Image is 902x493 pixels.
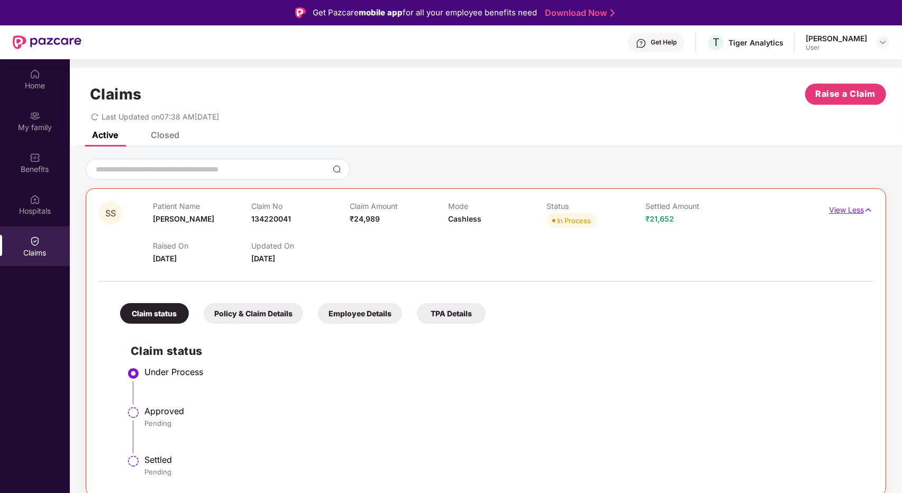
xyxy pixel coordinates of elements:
span: SS [105,209,116,218]
span: redo [91,112,98,121]
span: [DATE] [251,254,275,263]
p: Settled Amount [645,202,744,211]
img: svg+xml;base64,PHN2ZyBpZD0iSG9zcGl0YWxzIiB4bWxucz0iaHR0cDovL3d3dy53My5vcmcvMjAwMC9zdmciIHdpZHRoPS... [30,194,40,205]
span: ₹21,652 [645,214,674,223]
p: Claim No [251,202,350,211]
p: Patient Name [153,202,251,211]
img: svg+xml;base64,PHN2ZyBpZD0iSGVscC0zMngzMiIgeG1sbnM9Imh0dHA6Ly93d3cudzMub3JnLzIwMDAvc3ZnIiB3aWR0aD... [636,38,646,49]
div: [PERSON_NAME] [806,33,867,43]
p: Updated On [251,241,350,250]
img: Logo [295,7,306,18]
span: Cashless [448,214,481,223]
span: 134220041 [251,214,291,223]
span: [DATE] [153,254,177,263]
a: Download Now [545,7,612,19]
span: T [713,36,719,49]
div: In Process [558,215,591,226]
span: [PERSON_NAME] [153,214,214,223]
img: svg+xml;base64,PHN2ZyBpZD0iSG9tZSIgeG1sbnM9Imh0dHA6Ly93d3cudzMub3JnLzIwMDAvc3ZnIiB3aWR0aD0iMjAiIG... [30,69,40,79]
div: Closed [151,130,179,140]
span: Last Updated on 07:38 AM[DATE] [102,112,219,121]
div: Get Pazcare for all your employee benefits need [313,6,537,19]
span: ₹24,989 [350,214,380,223]
div: Under Process [144,367,862,377]
div: Get Help [651,38,677,47]
p: Mode [448,202,546,211]
div: Policy & Claim Details [204,303,303,324]
h2: Claim status [131,342,862,360]
div: Pending [144,467,862,477]
h1: Claims [90,85,142,103]
img: svg+xml;base64,PHN2ZyBpZD0iU3RlcC1BY3RpdmUtMzJ4MzIiIHhtbG5zPSJodHRwOi8vd3d3LnczLm9yZy8yMDAwL3N2Zy... [127,367,140,380]
span: Raise a Claim [816,87,876,101]
p: View Less [829,202,873,216]
img: svg+xml;base64,PHN2ZyBpZD0iQmVuZWZpdHMiIHhtbG5zPSJodHRwOi8vd3d3LnczLm9yZy8yMDAwL3N2ZyIgd2lkdGg9Ij... [30,152,40,163]
img: svg+xml;base64,PHN2ZyBpZD0iU3RlcC1QZW5kaW5nLTMyeDMyIiB4bWxucz0iaHR0cDovL3d3dy53My5vcmcvMjAwMC9zdm... [127,406,140,419]
p: Raised On [153,241,251,250]
img: New Pazcare Logo [13,35,81,49]
img: svg+xml;base64,PHN2ZyB3aWR0aD0iMjAiIGhlaWdodD0iMjAiIHZpZXdCb3g9IjAgMCAyMCAyMCIgZmlsbD0ibm9uZSIgeG... [30,111,40,121]
div: Active [92,130,118,140]
div: Tiger Analytics [728,38,783,48]
p: Status [547,202,645,211]
img: svg+xml;base64,PHN2ZyBpZD0iU2VhcmNoLTMyeDMyIiB4bWxucz0iaHR0cDovL3d3dy53My5vcmcvMjAwMC9zdmciIHdpZH... [333,165,341,174]
img: svg+xml;base64,PHN2ZyB4bWxucz0iaHR0cDovL3d3dy53My5vcmcvMjAwMC9zdmciIHdpZHRoPSIxNyIgaGVpZ2h0PSIxNy... [864,204,873,216]
button: Raise a Claim [805,84,886,105]
img: svg+xml;base64,PHN2ZyBpZD0iU3RlcC1QZW5kaW5nLTMyeDMyIiB4bWxucz0iaHR0cDovL3d3dy53My5vcmcvMjAwMC9zdm... [127,455,140,468]
strong: mobile app [359,7,403,17]
div: Pending [144,418,862,428]
div: User [806,43,867,52]
div: TPA Details [417,303,486,324]
p: Claim Amount [350,202,448,211]
img: Stroke [611,7,615,19]
div: Employee Details [318,303,402,324]
img: svg+xml;base64,PHN2ZyBpZD0iRHJvcGRvd24tMzJ4MzIiIHhtbG5zPSJodHRwOi8vd3d3LnczLm9yZy8yMDAwL3N2ZyIgd2... [879,38,887,47]
div: Approved [144,406,862,416]
img: svg+xml;base64,PHN2ZyBpZD0iQ2xhaW0iIHhtbG5zPSJodHRwOi8vd3d3LnczLm9yZy8yMDAwL3N2ZyIgd2lkdGg9IjIwIi... [30,236,40,246]
div: Claim status [120,303,189,324]
div: Settled [144,454,862,465]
